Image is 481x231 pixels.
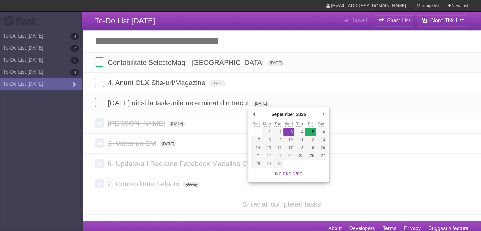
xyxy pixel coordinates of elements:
label: Done [95,98,104,107]
span: [DATE] [160,141,177,147]
b: 2 [70,45,79,52]
button: 28 [251,160,262,168]
button: Clone This List [416,15,468,26]
span: 4. Anunt OLX Site-uri/Magazine [108,79,207,87]
label: Done [95,57,104,67]
label: Done [95,118,104,128]
button: 22 [262,152,272,160]
div: September [270,109,295,119]
abbr: Wednesday [285,122,293,127]
button: 17 [283,144,294,152]
button: 16 [272,144,283,152]
a: Show all completed tasks [242,200,321,208]
span: [DATE] [267,60,284,66]
button: 15 [262,144,272,152]
abbr: Monday [263,122,271,127]
abbr: Tuesday [274,122,281,127]
button: 14 [251,144,262,152]
button: Previous Month [251,109,257,119]
span: 6. Update-uri Reclame Facebook Madalina CPG [108,160,259,168]
span: [DATE] [252,101,269,106]
button: 19 [305,144,316,152]
b: Saved [353,17,367,23]
button: 11 [294,136,305,144]
b: 0 [70,33,79,40]
button: 12 [305,136,316,144]
label: Done [95,78,104,87]
span: [DATE] uit si la task-urile neterminat din trecut [108,99,250,107]
button: 10 [283,136,294,144]
button: 25 [294,152,305,160]
label: Done [95,179,104,188]
button: 30 [272,160,283,168]
span: 2. Contabilitate Selecto [108,180,181,188]
button: 1 [262,128,272,136]
button: 29 [262,160,272,168]
button: 6 [316,128,327,136]
span: [DATE] [209,80,226,86]
button: 3 [283,128,294,136]
button: 5 [305,128,316,136]
span: [PERSON_NAME] [108,119,167,127]
abbr: Saturday [318,122,324,127]
button: 8 [262,136,272,144]
b: Clone This List [430,18,464,23]
abbr: Friday [308,122,313,127]
button: 2 [272,128,283,136]
label: Done [95,159,104,168]
button: Share List [373,15,415,26]
button: 23 [272,152,283,160]
b: 1 [70,57,79,64]
button: 18 [294,144,305,152]
button: 13 [316,136,327,144]
button: 24 [283,152,294,160]
button: Next Month [320,109,327,119]
span: Contabilitate SelectoMag - [GEOGRAPHIC_DATA] [108,59,265,66]
label: Done [95,138,104,148]
abbr: Thursday [296,122,303,127]
b: Share List [387,18,410,23]
b: 3 [70,69,79,76]
button: 7 [251,136,262,144]
button: 21 [251,152,262,160]
a: No due date [275,171,302,176]
span: 3. Video-uri CM [108,140,157,147]
span: [DATE] [169,121,186,127]
span: To-Do List [DATE] [95,16,155,25]
button: 27 [316,152,327,160]
button: 4 [294,128,305,136]
span: [DATE] [183,182,200,187]
div: Flask [3,16,41,27]
button: 20 [316,144,327,152]
div: 2025 [295,109,307,119]
button: 26 [305,152,316,160]
button: 9 [272,136,283,144]
abbr: Sunday [253,122,260,127]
